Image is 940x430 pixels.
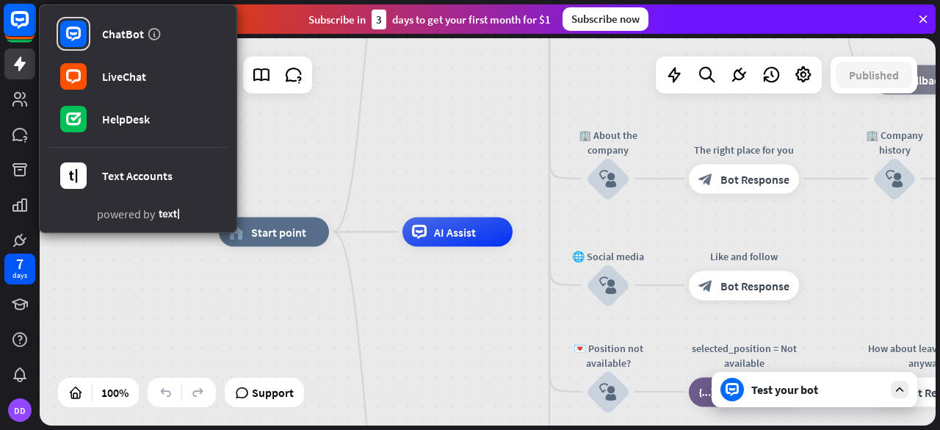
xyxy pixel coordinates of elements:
[251,225,306,240] span: Start point
[12,6,56,50] button: Open LiveChat chat widget
[678,142,810,157] div: The right place for you
[678,340,810,370] div: selected_position = Not available
[850,127,939,157] div: 🏢 Company history
[563,7,648,31] div: Subscribe now
[836,62,912,88] button: Published
[8,398,32,422] div: DD
[720,278,789,293] span: Bot Response
[698,278,713,293] i: block_bot_response
[308,10,551,29] div: Subscribe in days to get your first month for $1
[434,225,476,240] span: AI Assist
[599,383,617,401] i: block_user_input
[252,381,294,404] span: Support
[886,170,903,187] i: block_user_input
[698,171,713,186] i: block_bot_response
[564,248,652,263] div: 🌐 Social media
[564,340,652,370] div: 💌 Position not available?
[599,170,617,187] i: block_user_input
[564,127,652,157] div: 🏢 About the company
[678,248,810,263] div: Like and follow
[4,254,35,284] a: 7 days
[97,381,133,404] div: 100%
[16,257,23,270] div: 7
[720,171,789,186] span: Bot Response
[698,384,714,399] i: block_set_attribute
[372,10,386,29] div: 3
[12,270,27,281] div: days
[751,382,883,397] div: Test your bot
[228,225,244,240] i: home_2
[599,276,617,294] i: block_user_input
